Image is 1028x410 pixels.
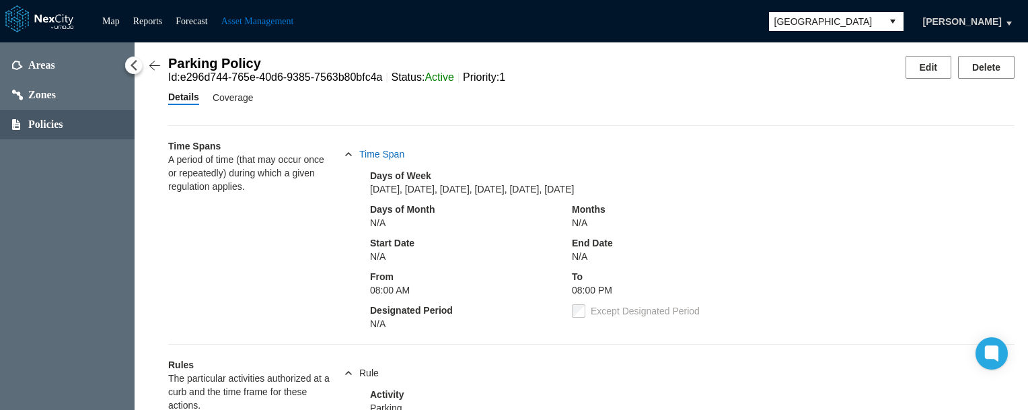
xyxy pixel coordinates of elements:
a: Map [102,16,120,26]
div: N/A [370,317,572,331]
span: Status : [392,71,463,83]
label: Months [572,204,605,215]
label: Activity [370,389,404,400]
label: Start Date [370,238,414,248]
span: [PERSON_NAME] [923,15,1002,28]
img: zones.svg [12,90,23,100]
div: N/A [572,216,774,230]
span: Zones [28,88,56,102]
img: policies.svg [12,119,20,130]
span: Time Span [359,147,404,161]
span: Policies [28,118,63,131]
div: Rules [168,358,330,372]
span: Coverage [213,90,254,105]
label: Days of Month [370,204,435,215]
span: Priority : 1 [463,71,505,83]
div: A period of time (that may occur once or repeatedly) during which a given regulation applies. [168,153,330,193]
div: N/A [370,250,572,263]
span: Id : e296d744-765e-40d6-9385-7563b80bfc4a [168,71,392,83]
div: 08:00 AM [370,283,572,297]
button: [PERSON_NAME] [909,10,1016,33]
label: To [572,271,583,282]
span: Details [168,90,199,104]
div: Parking Policy [168,56,505,71]
button: Delete [958,56,1015,79]
button: Edit [906,56,951,79]
span: Rule [359,366,379,380]
span: Active [425,71,454,83]
img: Back [148,59,161,73]
label: From [370,271,394,282]
div: Time Spans [168,139,330,153]
div: [DATE], [DATE], [DATE], [DATE], [DATE], [DATE] [370,182,774,196]
div: 08:00 PM [572,283,774,297]
button: select [882,12,904,31]
label: End Date [572,238,613,248]
label: Days of Week [370,170,431,181]
img: areas.svg [12,61,23,70]
span: Areas [28,59,55,72]
a: Asset Management [221,16,294,26]
a: Forecast [176,16,207,26]
div: N/A [572,250,774,263]
a: Reports [133,16,163,26]
div: N/A [370,216,572,230]
span: Delete [972,61,1000,74]
span: [GEOGRAPHIC_DATA] [774,15,877,28]
label: Designated Period [370,305,453,316]
span: Edit [920,61,937,74]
